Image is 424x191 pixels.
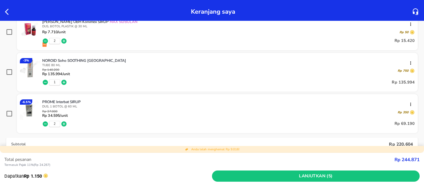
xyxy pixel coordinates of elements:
[42,24,415,29] p: DUS, BOTOL PLASTIK @ 30 ML
[389,141,413,147] p: Rp 220.604
[42,72,70,76] p: Rp 135.994 /unit
[20,99,32,105] div: - 6.5 %
[42,58,410,63] p: NOROID Soho SOOTHING [GEOGRAPHIC_DATA]
[42,104,415,109] p: DUS, 1 BOTOL @ 60 ML
[24,173,42,179] strong: Rp 1.150
[42,19,410,24] p: [PERSON_NAME] OBH Konimex SIRUP
[398,110,408,115] p: Rp 350
[4,163,395,167] p: Termasuk Pajak 11% ( Rp 24.267 )
[399,30,408,34] p: Rp 50
[11,142,389,147] p: Subtotal
[185,148,189,151] img: total discount
[54,80,56,84] button: 1
[54,122,56,126] button: 2
[214,172,417,180] span: Lanjutkan (5)
[20,19,40,40] img: ANAKONIDIN OBH Konimex SIRUP
[20,99,40,120] img: PROME Interbat SIRUP
[20,58,40,79] img: NOROID Soho SOOTHING KRIM
[392,79,415,86] p: Rp 135.994
[54,39,56,43] button: 2
[20,58,32,63] div: - 3 %
[4,156,395,163] p: Total pesanan
[191,6,235,17] p: Keranjang saya
[109,19,138,24] span: MAX 50/BULAN
[42,30,65,34] p: Rp 7.710 /unit
[42,99,410,104] p: PROME Interbat SIRUP
[42,63,415,67] p: TUBE 80 ML
[42,42,47,47] img: prekursor-icon.04a7e01b.svg
[42,110,68,113] p: Rp 37.000
[398,69,408,73] p: Rp 750
[395,37,415,45] p: Rp 15.420
[395,157,420,163] strong: Rp 244.871
[212,171,420,182] button: Lanjutkan (5)
[395,120,415,128] p: Rp 69.190
[42,68,70,72] p: Rp 140.200
[4,173,212,180] p: Dapatkan
[42,113,68,118] p: Rp 34.595 /unit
